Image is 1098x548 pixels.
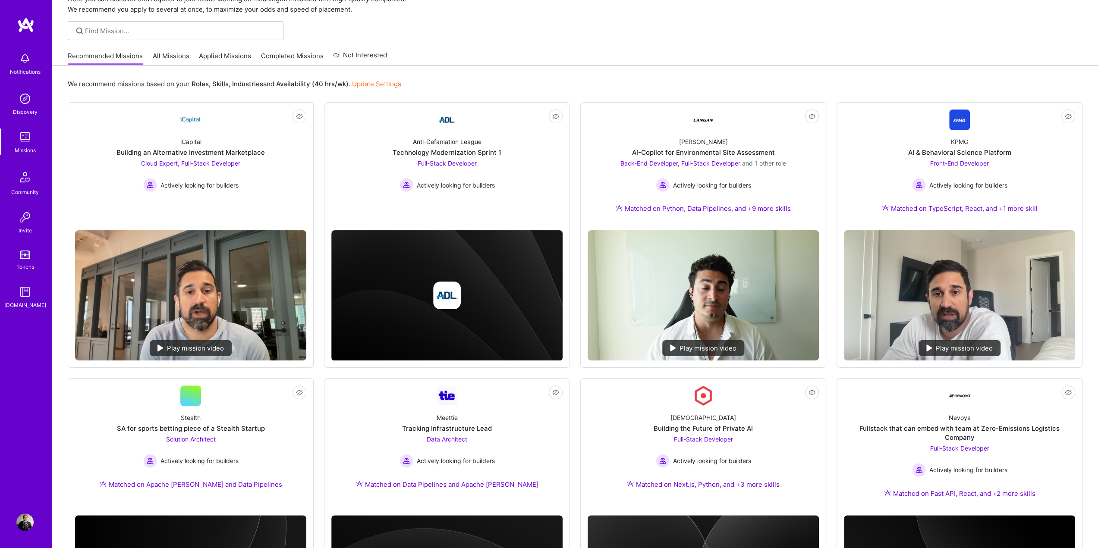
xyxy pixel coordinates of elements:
[656,178,670,192] img: Actively looking for builders
[616,204,623,211] img: Ateam Purple Icon
[296,113,303,120] i: icon EyeClosed
[912,178,926,192] img: Actively looking for builders
[157,344,164,351] img: play
[331,385,563,508] a: Company LogoMeettieTracking Infrastructure LeadData Architect Actively looking for buildersActive...
[588,230,819,360] img: No Mission
[75,26,85,36] i: icon SearchGrey
[1065,113,1072,120] i: icon EyeClosed
[427,435,467,443] span: Data Architect
[882,204,1038,213] div: Matched on TypeScript, React, and +1 more skill
[160,181,239,190] span: Actively looking for builders
[160,456,239,465] span: Actively looking for builders
[331,110,563,223] a: Company LogoAnti-Defamation LeagueTechnology Modernization Sprint 1Full-Stack Developer Actively ...
[674,435,733,443] span: Full-Stack Developer
[331,230,563,361] img: cover
[180,110,201,130] img: Company Logo
[180,137,201,146] div: iCapital
[926,344,932,351] img: play
[400,454,413,468] img: Actively looking for builders
[673,456,751,465] span: Actively looking for builders
[620,160,740,167] span: Back-End Developer, Full-Stack Developer
[670,413,736,422] div: [DEMOGRAPHIC_DATA]
[437,386,457,405] img: Company Logo
[16,514,34,531] img: User Avatar
[809,113,815,120] i: icon EyeClosed
[930,445,989,452] span: Full-Stack Developer
[844,424,1075,442] div: Fullstack that can embed with team at Zero-Emissions Logistics Company
[20,251,30,259] img: tokens
[13,107,38,116] div: Discovery
[116,148,265,157] div: Building an Alternative Investment Marketplace
[1065,389,1072,396] i: icon EyeClosed
[356,480,538,489] div: Matched on Data Pipelines and Apache [PERSON_NAME]
[673,181,751,190] span: Actively looking for builders
[742,160,786,167] span: and 1 other role
[276,80,349,88] b: Availability (40 hrs/wk)
[670,344,676,351] img: play
[181,413,201,422] div: Stealth
[632,148,775,157] div: AI-Copilot for Environmental Site Assessment
[143,454,157,468] img: Actively looking for builders
[949,385,970,406] img: Company Logo
[4,301,46,310] div: [DOMAIN_NAME]
[16,209,34,226] img: Invite
[150,340,232,356] div: Play mission video
[552,389,559,396] i: icon EyeClosed
[199,51,251,66] a: Applied Missions
[75,230,306,360] img: No Mission
[17,17,35,33] img: logo
[930,160,989,167] span: Front-End Developer
[143,178,157,192] img: Actively looking for builders
[393,148,501,157] div: Technology Modernization Sprint 1
[400,178,413,192] img: Actively looking for builders
[437,110,457,130] img: Company Logo
[68,79,401,88] p: We recommend missions based on your , , and .
[616,204,791,213] div: Matched on Python, Data Pipelines, and +9 more skills
[296,389,303,396] i: icon EyeClosed
[552,113,559,120] i: icon EyeClosed
[951,137,968,146] div: KPMG
[884,489,1035,498] div: Matched on Fast API, React, and +2 more skills
[417,456,495,465] span: Actively looking for builders
[912,463,926,477] img: Actively looking for builders
[627,480,634,487] img: Ateam Purple Icon
[100,480,107,487] img: Ateam Purple Icon
[15,167,35,188] img: Community
[402,424,492,433] div: Tracking Infrastructure Lead
[85,26,277,35] input: Find Mission...
[100,480,282,489] div: Matched on Apache [PERSON_NAME] and Data Pipelines
[929,181,1007,190] span: Actively looking for builders
[11,188,39,197] div: Community
[413,137,481,146] div: Anti-Defamation League
[16,50,34,67] img: bell
[16,283,34,301] img: guide book
[654,424,753,433] div: Building the Future of Private AI
[929,465,1007,474] span: Actively looking for builders
[417,181,495,190] span: Actively looking for builders
[588,385,819,508] a: Company Logo[DEMOGRAPHIC_DATA]Building the Future of Private AIFull-Stack Developer Actively look...
[882,204,889,211] img: Ateam Purple Icon
[14,514,36,531] a: User Avatar
[693,385,714,406] img: Company Logo
[261,51,324,66] a: Completed Missions
[10,67,41,76] div: Notifications
[333,50,387,66] a: Not Interested
[192,80,209,88] b: Roles
[679,137,728,146] div: [PERSON_NAME]
[949,110,970,130] img: Company Logo
[844,110,1075,223] a: Company LogoKPMGAI & Behavioral Science PlatformFront-End Developer Actively looking for builders...
[232,80,263,88] b: Industries
[75,385,306,508] a: StealthSA for sports betting piece of a Stealth StartupSolution Architect Actively looking for bu...
[141,160,240,167] span: Cloud Expert, Full-Stack Developer
[844,230,1075,360] img: No Mission
[352,80,401,88] a: Update Settings
[153,51,189,66] a: All Missions
[117,424,265,433] div: SA for sports betting piece of a Stealth Startup
[212,80,229,88] b: Skills
[662,340,744,356] div: Play mission video
[19,226,32,235] div: Invite
[949,413,971,422] div: Nevoya
[844,385,1075,508] a: Company LogoNevoyaFullstack that can embed with team at Zero-Emissions Logistics CompanyFull-Stac...
[16,262,34,271] div: Tokens
[15,146,36,155] div: Missions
